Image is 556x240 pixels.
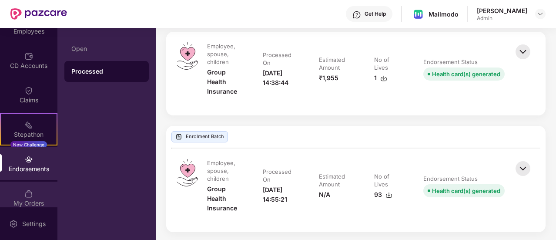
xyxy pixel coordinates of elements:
img: svg+xml;base64,PHN2ZyBpZD0iQ2xhaW0iIHhtbG5zPSJodHRwOi8vd3d3LnczLm9yZy8yMDAwL3N2ZyIgd2lkdGg9IjIwIi... [24,86,33,95]
div: Health card(s) generated [432,69,500,79]
div: Group Health Insurance [207,68,245,96]
div: Get Help [365,10,386,17]
img: svg+xml;base64,PHN2ZyBpZD0iRG93bmxvYWQtMzJ4MzIiIHhtbG5zPSJodHRwOi8vd3d3LnczLm9yZy8yMDAwL3N2ZyIgd2... [380,75,387,82]
div: ₹1,955 [319,73,338,83]
img: svg+xml;base64,PHN2ZyBpZD0iVXBsb2FkX0xvZ3MiIGRhdGEtbmFtZT0iVXBsb2FkIExvZ3MiIHhtbG5zPSJodHRwOi8vd3... [175,133,182,140]
img: svg+xml;base64,PHN2ZyBpZD0iQmFjay0zMngzMiIgeG1sbnM9Imh0dHA6Ly93d3cudzMub3JnLzIwMDAvc3ZnIiB3aWR0aD... [513,159,533,178]
div: Processed [71,67,142,76]
div: No of Lives [374,172,404,188]
img: mailmodo-logo.png [412,8,425,20]
img: svg+xml;base64,PHN2ZyBpZD0iQ0RfQWNjb3VudHMiIGRhdGEtbmFtZT0iQ0QgQWNjb3VudHMiIHhtbG5zPSJodHRwOi8vd3... [24,52,33,61]
div: Employee, spouse, children [207,159,244,183]
div: [DATE] 14:55:21 [263,185,301,204]
div: Health card(s) generated [432,186,500,196]
img: svg+xml;base64,PHN2ZyBpZD0iTXlfT3JkZXJzIiBkYXRhLW5hbWU9Ik15IE9yZGVycyIgeG1sbnM9Imh0dHA6Ly93d3cudz... [24,189,33,198]
img: svg+xml;base64,PHN2ZyBpZD0iRG93bmxvYWQtMzJ4MzIiIHhtbG5zPSJodHRwOi8vd3d3LnczLm9yZy8yMDAwL3N2ZyIgd2... [385,192,392,199]
img: New Pazcare Logo [10,8,67,20]
img: svg+xml;base64,PHN2ZyBpZD0iU2V0dGluZy0yMHgyMCIgeG1sbnM9Imh0dHA6Ly93d3cudzMub3JnLzIwMDAvc3ZnIiB3aW... [9,220,18,228]
div: Processed On [263,51,300,67]
div: Endorsement Status [423,58,478,66]
img: svg+xml;base64,PHN2ZyBpZD0iRHJvcGRvd24tMzJ4MzIiIHhtbG5zPSJodHRwOi8vd3d3LnczLm9yZy8yMDAwL3N2ZyIgd2... [537,10,544,17]
img: svg+xml;base64,PHN2ZyB4bWxucz0iaHR0cDovL3d3dy53My5vcmcvMjAwMC9zdmciIHdpZHRoPSI0OS4zMiIgaGVpZ2h0PS... [177,159,198,186]
img: svg+xml;base64,PHN2ZyB4bWxucz0iaHR0cDovL3d3dy53My5vcmcvMjAwMC9zdmciIHdpZHRoPSIyMSIgaGVpZ2h0PSIyMC... [24,121,33,129]
div: Estimated Amount [319,56,355,71]
img: svg+xml;base64,PHN2ZyBpZD0iRW5kb3JzZW1lbnRzIiB4bWxucz0iaHR0cDovL3d3dy53My5vcmcvMjAwMC9zdmciIHdpZH... [24,155,33,164]
div: 1 [374,73,387,83]
div: Admin [477,15,527,22]
div: N/A [319,190,330,199]
div: Stepathon [1,130,57,139]
div: Processed On [263,168,300,183]
div: No of Lives [374,56,404,71]
div: [DATE] 14:38:44 [263,68,301,88]
div: Group Health Insurance [207,184,245,213]
div: Estimated Amount [319,172,355,188]
div: Employee, spouse, children [207,42,244,66]
img: svg+xml;base64,PHN2ZyB4bWxucz0iaHR0cDovL3d3dy53My5vcmcvMjAwMC9zdmciIHdpZHRoPSI0OS4zMiIgaGVpZ2h0PS... [177,42,198,70]
div: 93 [374,190,392,199]
div: New Challenge [10,141,47,148]
img: svg+xml;base64,PHN2ZyBpZD0iSGVscC0zMngzMiIgeG1sbnM9Imh0dHA6Ly93d3cudzMub3JnLzIwMDAvc3ZnIiB3aWR0aD... [352,10,361,19]
img: svg+xml;base64,PHN2ZyBpZD0iQmFjay0zMngzMiIgeG1sbnM9Imh0dHA6Ly93d3cudzMub3JnLzIwMDAvc3ZnIiB3aWR0aD... [513,42,533,61]
div: Mailmodo [429,10,459,18]
div: Settings [20,220,48,228]
div: [PERSON_NAME] [477,7,527,15]
div: Enrolment Batch [171,131,228,142]
div: Endorsement Status [423,175,478,183]
div: Open [71,45,142,52]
